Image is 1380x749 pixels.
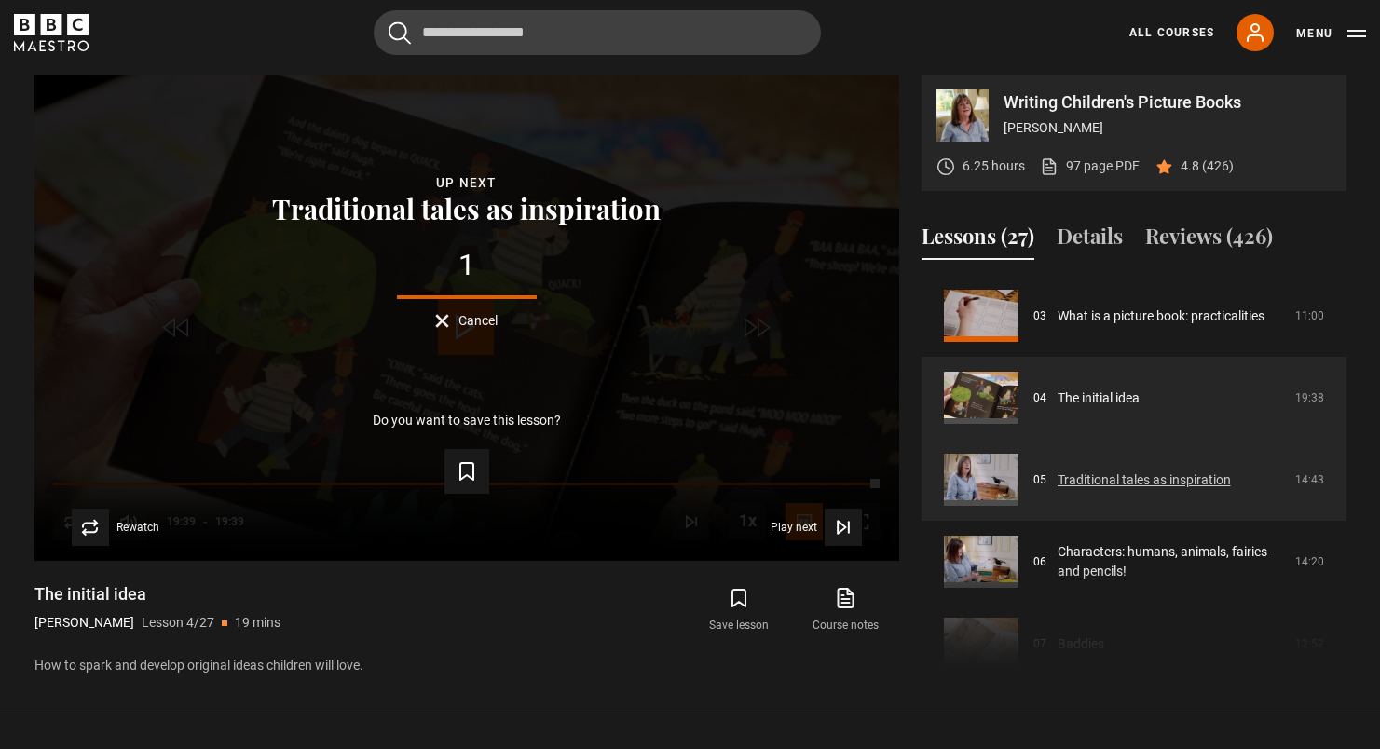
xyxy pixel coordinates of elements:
[1057,221,1123,260] button: Details
[435,314,498,328] button: Cancel
[1181,157,1234,176] p: 4.8 (426)
[1058,388,1140,408] a: The initial idea
[1058,470,1231,490] a: Traditional tales as inspiration
[14,14,89,51] svg: BBC Maestro
[1058,306,1264,326] a: What is a picture book: practicalities
[1004,94,1332,111] p: Writing Children's Picture Books
[922,221,1034,260] button: Lessons (27)
[373,414,561,427] p: Do you want to save this lesson?
[792,583,898,637] a: Course notes
[374,10,821,55] input: Search
[142,613,214,633] p: Lesson 4/27
[235,613,280,633] p: 19 mins
[266,194,666,223] button: Traditional tales as inspiration
[1058,542,1284,581] a: Characters: humans, animals, fairies - and pencils!
[34,75,899,561] video-js: Video Player
[686,583,792,637] button: Save lesson
[458,314,498,327] span: Cancel
[1296,24,1366,43] button: Toggle navigation
[34,583,280,606] h1: The initial idea
[1129,24,1214,41] a: All Courses
[771,522,817,533] span: Play next
[72,509,159,546] button: Rewatch
[64,251,869,280] div: 1
[34,656,899,675] p: How to spark and develop original ideas children will love.
[1040,157,1140,176] a: 97 page PDF
[34,613,134,633] p: [PERSON_NAME]
[1004,118,1332,138] p: [PERSON_NAME]
[389,21,411,45] button: Submit the search query
[1145,221,1273,260] button: Reviews (426)
[116,522,159,533] span: Rewatch
[771,509,862,546] button: Play next
[963,157,1025,176] p: 6.25 hours
[64,172,869,194] div: Up next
